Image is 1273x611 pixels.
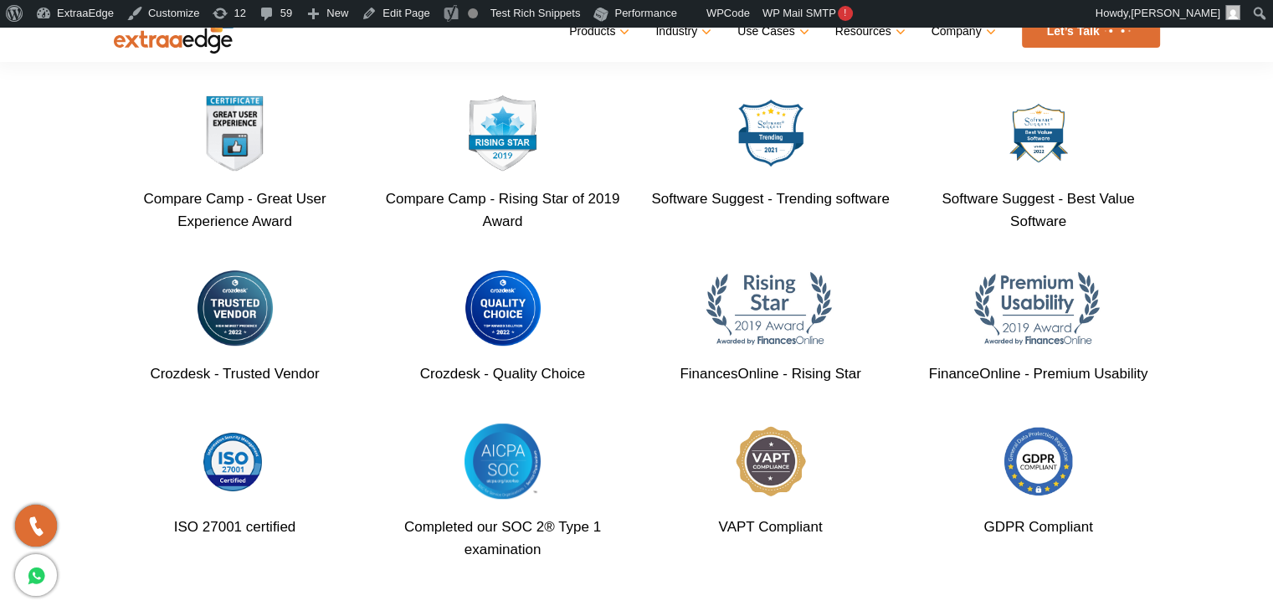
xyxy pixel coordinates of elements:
p: FinancesOnline - Rising Star [649,362,892,385]
a: Let’s Talk [1022,15,1160,48]
p: Software Suggest - Trending software [649,187,892,210]
p: Compare Camp - Rising Star of 2019 Award [382,187,624,233]
p: GDPR Compliant [917,516,1160,538]
a: Industry [655,19,708,44]
a: Company [932,19,993,44]
p: Crozdesk - Trusted Vendor [114,362,357,385]
a: Resources [835,19,902,44]
p: Software Suggest - Best Value Software [917,187,1160,233]
span: ! [838,6,853,21]
span: [PERSON_NAME] [1131,7,1220,19]
p: Completed our SOC 2® Type 1 examination [382,516,624,561]
a: Products [569,19,626,44]
p: VAPT Compliant [649,516,892,538]
p: ISO 27001 certified [114,516,357,538]
p: Crozdesk - Quality Choice [382,362,624,385]
p: Compare Camp - Great User Experience Award [114,187,357,233]
p: FinanceOnline - Premium Usability [917,362,1160,385]
a: Use Cases [737,19,805,44]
